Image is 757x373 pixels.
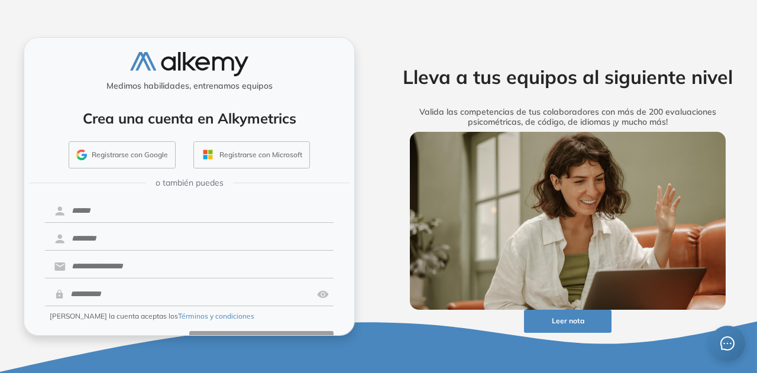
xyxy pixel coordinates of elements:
[40,110,339,127] h4: Crea una cuenta en Alkymetrics
[50,311,254,322] span: [PERSON_NAME] la cuenta aceptas los
[201,148,215,161] img: OUTLOOK_ICON
[45,331,189,354] button: Ya tengo cuenta
[392,107,743,127] h5: Valida las competencias de tus colaboradores con más de 200 evaluaciones psicométricas, de código...
[720,336,735,351] span: message
[130,52,248,76] img: logo-alkemy
[178,311,254,322] button: Términos y condiciones
[156,177,224,189] span: o también puedes
[69,141,176,168] button: Registrarse con Google
[317,283,329,306] img: asd
[392,66,743,88] h2: Lleva a tus equipos al siguiente nivel
[76,150,87,160] img: GMAIL_ICON
[410,132,726,310] img: img-more-info
[29,81,350,91] h5: Medimos habilidades, entrenamos equipos
[524,310,612,333] button: Leer nota
[189,331,334,354] button: Crear cuenta
[193,141,310,168] button: Registrarse con Microsoft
